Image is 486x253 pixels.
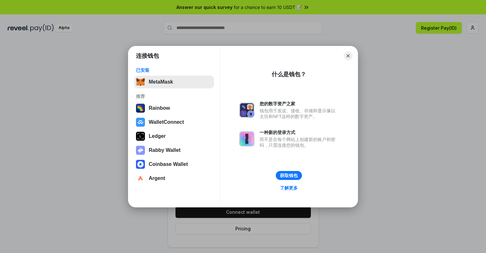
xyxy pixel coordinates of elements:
img: svg+xml,%3Csvg%20width%3D%2228%22%20height%3D%2228%22%20viewBox%3D%220%200%2028%2028%22%20fill%3D... [136,118,145,127]
div: WalletConnect [149,119,184,125]
div: Rainbow [149,105,170,111]
div: Rabby Wallet [149,147,181,153]
img: svg+xml,%3Csvg%20xmlns%3D%22http%3A%2F%2Fwww.w3.org%2F2000%2Fsvg%22%20width%3D%2228%22%20height%3... [136,132,145,141]
div: MetaMask [149,79,173,85]
div: Argent [149,175,165,181]
img: svg+xml,%3Csvg%20fill%3D%22none%22%20height%3D%2233%22%20viewBox%3D%220%200%2035%2033%22%20width%... [136,78,145,86]
div: Ledger [149,133,166,139]
div: 什么是钱包？ [272,71,306,78]
button: Argent [134,172,214,185]
img: svg+xml,%3Csvg%20width%3D%22120%22%20height%3D%22120%22%20viewBox%3D%220%200%20120%20120%22%20fil... [136,104,145,113]
div: 推荐 [136,93,212,99]
button: Coinbase Wallet [134,158,214,171]
img: svg+xml,%3Csvg%20xmlns%3D%22http%3A%2F%2Fwww.w3.org%2F2000%2Fsvg%22%20fill%3D%22none%22%20viewBox... [136,146,145,155]
button: Rabby Wallet [134,144,214,157]
div: 了解更多 [280,185,298,191]
div: 一种新的登录方式 [260,130,339,135]
img: svg+xml,%3Csvg%20xmlns%3D%22http%3A%2F%2Fwww.w3.org%2F2000%2Fsvg%22%20fill%3D%22none%22%20viewBox... [239,131,254,146]
img: svg+xml,%3Csvg%20xmlns%3D%22http%3A%2F%2Fwww.w3.org%2F2000%2Fsvg%22%20fill%3D%22none%22%20viewBox... [239,102,254,118]
div: 您的数字资产之家 [260,101,339,107]
button: Ledger [134,130,214,143]
div: 钱包用于发送、接收、存储和显示像以太坊和NFT这样的数字资产。 [260,108,339,119]
img: svg+xml,%3Csvg%20width%3D%2228%22%20height%3D%2228%22%20viewBox%3D%220%200%2028%2028%22%20fill%3D... [136,174,145,183]
div: 已安装 [136,67,212,73]
div: 而不是在每个网站上创建新的账户和密码，只需连接您的钱包。 [260,137,339,148]
div: Coinbase Wallet [149,161,188,167]
button: MetaMask [134,76,214,88]
button: Close [344,51,353,60]
a: 了解更多 [276,184,302,192]
div: 获取钱包 [280,173,298,178]
h1: 连接钱包 [136,52,159,60]
button: WalletConnect [134,116,214,129]
button: 获取钱包 [276,171,302,180]
button: Rainbow [134,102,214,115]
img: svg+xml,%3Csvg%20width%3D%2228%22%20height%3D%2228%22%20viewBox%3D%220%200%2028%2028%22%20fill%3D... [136,160,145,169]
